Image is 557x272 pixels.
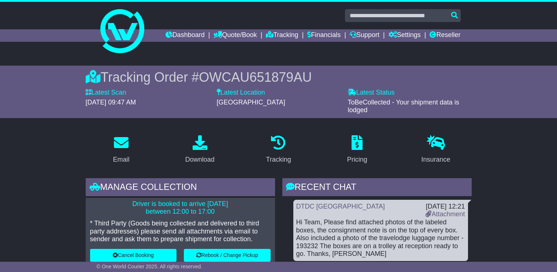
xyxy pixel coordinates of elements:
[90,220,271,243] p: * Third Party (Goods being collected and delivered to third party addresses) please send all atta...
[266,155,291,165] div: Tracking
[217,99,285,106] span: [GEOGRAPHIC_DATA]
[97,264,203,269] span: © One World Courier 2025. All rights reserved.
[389,29,421,42] a: Settings
[90,249,177,262] button: Cancel Booking
[213,29,257,42] a: Quote/Book
[426,210,465,218] a: Attachment
[348,89,395,97] label: Latest Status
[347,155,367,165] div: Pricing
[350,29,379,42] a: Support
[266,29,298,42] a: Tracking
[199,70,312,85] span: OWCAU651879AU
[86,99,136,106] span: [DATE] 09:47 AM
[296,218,465,258] div: Hi Team, Please find attached photos of the labeled boxes, the consignment note is on the top of ...
[90,200,271,216] p: Driver is booked to arrive [DATE] between 12:00 to 17:00
[348,99,459,114] span: ToBeCollected - Your shipment data is lodged
[86,69,472,85] div: Tracking Order #
[113,155,129,165] div: Email
[282,178,472,198] div: RECENT CHAT
[181,133,219,167] a: Download
[430,29,460,42] a: Reseller
[185,155,215,165] div: Download
[261,133,296,167] a: Tracking
[422,155,450,165] div: Insurance
[307,29,341,42] a: Financials
[417,133,455,167] a: Insurance
[108,133,134,167] a: Email
[217,89,265,97] label: Latest Location
[86,89,126,97] label: Latest Scan
[296,203,385,210] a: DTDC [GEOGRAPHIC_DATA]
[166,29,205,42] a: Dashboard
[86,178,275,198] div: Manage collection
[342,133,372,167] a: Pricing
[184,249,271,262] button: Rebook / Change Pickup
[426,203,465,211] div: [DATE] 12:21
